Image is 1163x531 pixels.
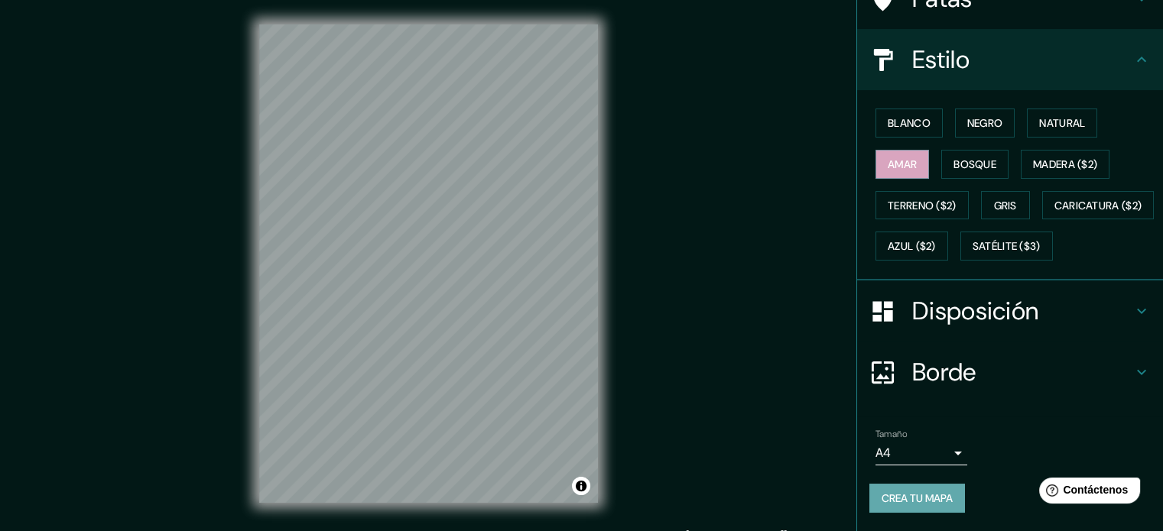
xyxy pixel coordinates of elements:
font: Estilo [912,44,970,76]
iframe: Lanzador de widgets de ayuda [1027,471,1146,514]
font: Bosque [953,157,996,171]
button: Caricatura ($2) [1042,191,1155,220]
font: Natural [1039,116,1085,130]
button: Amar [875,150,929,179]
button: Madera ($2) [1021,150,1109,179]
font: Gris [994,199,1017,212]
div: A4 [875,441,967,465]
font: Terreno ($2) [888,199,957,212]
div: Disposición [857,280,1163,342]
font: A4 [875,445,891,461]
button: Natural [1027,108,1097,138]
font: Blanco [888,116,931,130]
button: Azul ($2) [875,232,948,261]
font: Borde [912,356,976,388]
font: Azul ($2) [888,240,936,254]
button: Activar o desactivar atribución [572,477,590,495]
canvas: Mapa [259,24,598,503]
button: Gris [981,191,1030,220]
font: Disposición [912,295,1038,327]
button: Satélite ($3) [960,232,1053,261]
font: Madera ($2) [1033,157,1097,171]
font: Negro [967,116,1003,130]
button: Terreno ($2) [875,191,969,220]
div: Estilo [857,29,1163,90]
font: Tamaño [875,428,907,440]
button: Negro [955,108,1015,138]
button: Blanco [875,108,943,138]
font: Amar [888,157,917,171]
button: Bosque [941,150,1009,179]
font: Crea tu mapa [882,491,953,505]
font: Caricatura ($2) [1054,199,1142,212]
font: Satélite ($3) [973,240,1041,254]
div: Borde [857,342,1163,403]
button: Crea tu mapa [869,484,965,513]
